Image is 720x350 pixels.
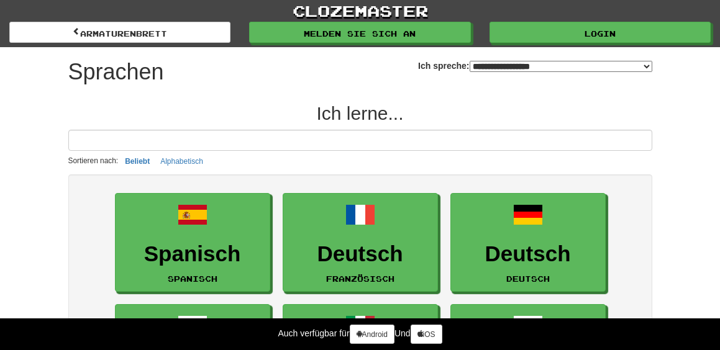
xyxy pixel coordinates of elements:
[144,241,241,266] font: Spanisch
[317,241,403,266] font: Deutsch
[418,61,469,71] font: Ich spreche:
[9,22,230,43] a: Armaturenbrett
[121,154,153,168] button: Beliebt
[423,330,435,339] font: iOS
[283,193,438,292] a: DeutschFranzösisch
[316,103,403,123] font: Ich lerne...
[304,29,416,38] font: Melden Sie sich an
[506,274,550,283] font: Deutsch
[490,22,711,43] a: Login
[125,157,150,166] font: Beliebt
[249,22,470,43] a: Melden Sie sich an
[470,61,652,72] select: Ich spreche:
[160,157,203,166] font: Alphabetisch
[394,328,411,338] font: Und
[115,193,270,292] a: SpanischSpanisch
[485,241,570,266] font: Deutsch
[585,29,616,38] font: Login
[362,330,388,339] font: Android
[293,1,428,20] font: Clozemaster
[157,154,207,168] button: Alphabetisch
[168,274,217,283] font: Spanisch
[278,328,349,338] font: Auch verfügbar für
[326,274,394,283] font: Französisch
[68,59,164,84] font: Sprachen
[80,29,167,38] font: Armaturenbrett
[450,193,606,292] a: DeutschDeutsch
[350,325,394,344] a: Android
[411,325,442,344] a: iOS
[68,156,119,165] font: Sortieren nach:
